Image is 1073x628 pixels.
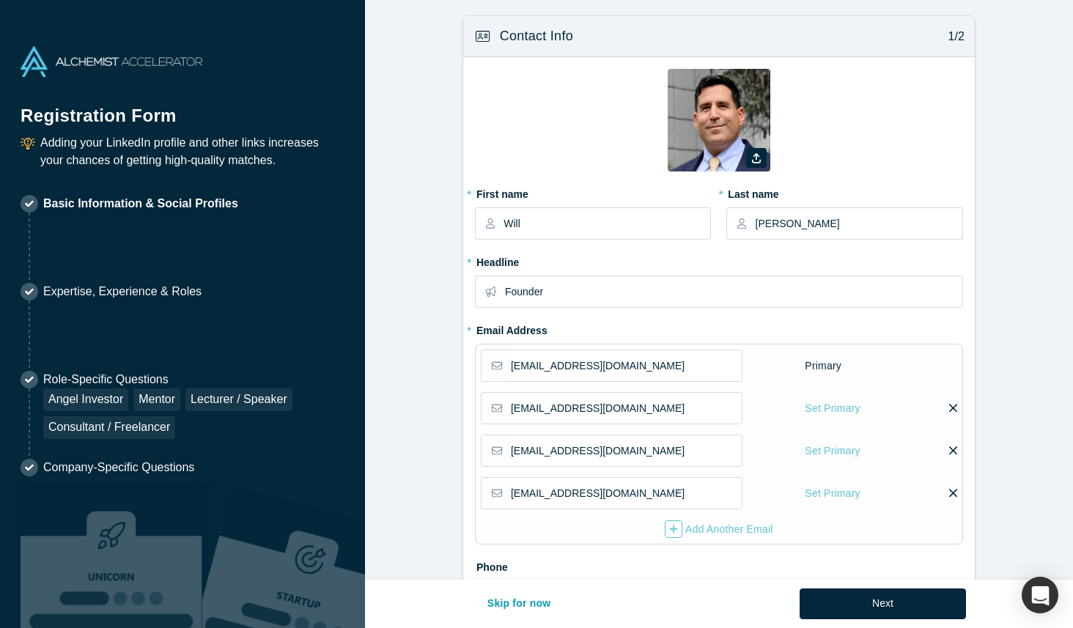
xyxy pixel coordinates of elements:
[475,182,711,202] label: First name
[185,388,292,411] div: Lecturer / Speaker
[505,276,962,307] input: Partner, CEO
[940,28,965,45] p: 1/2
[804,438,860,464] div: Set Primary
[43,459,194,476] p: Company-Specific Questions
[804,396,860,421] div: Set Primary
[472,588,567,619] button: Skip for now
[40,134,344,169] p: Adding your LinkedIn profile and other links increases your chances of getting high-quality matches.
[500,26,573,46] h3: Contact Info
[43,416,175,439] div: Consultant / Freelancer
[475,250,963,270] label: Headline
[665,520,773,538] div: Add Another Email
[21,87,344,129] h1: Registration Form
[43,371,344,388] p: Role-Specific Questions
[43,195,238,213] p: Basic Information & Social Profiles
[43,283,202,300] p: Expertise, Experience & Roles
[43,388,128,411] div: Angel Investor
[726,182,962,202] label: Last name
[133,388,180,411] div: Mentor
[668,69,770,171] img: Profile user default
[475,555,963,575] label: Phone
[800,588,966,619] button: Next
[804,353,842,379] div: Primary
[21,46,202,77] img: Alchemist Accelerator Logo
[475,318,547,339] label: Email Address
[804,481,860,506] div: Set Primary
[664,520,774,539] button: Add Another Email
